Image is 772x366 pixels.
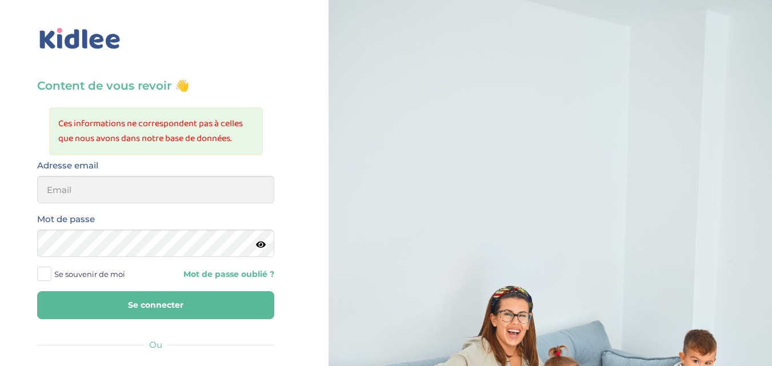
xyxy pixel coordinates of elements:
button: Se connecter [37,291,274,319]
li: Ces informations ne correspondent pas à celles que nous avons dans notre base de données. [58,116,254,146]
span: Se souvenir de moi [54,267,125,281]
label: Adresse email [37,158,98,173]
img: logo_kidlee_bleu [37,26,123,52]
label: Mot de passe [37,212,95,227]
a: Mot de passe oublié ? [165,269,275,280]
h3: Content de vous revoir 👋 [37,78,274,94]
span: Ou [149,339,162,350]
input: Email [37,176,274,203]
